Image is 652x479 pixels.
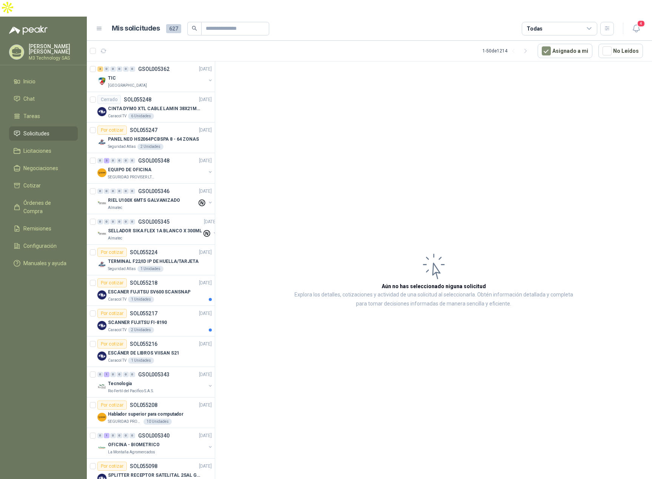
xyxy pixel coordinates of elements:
p: SELLADOR SIKA FLEX 1A BLANCO X 300ML [108,227,202,235]
img: Company Logo [97,290,106,299]
p: RIEL U100X 6MTS GALVANIZADO [108,197,180,204]
a: Por cotizarSOL055216[DATE] Company LogoESCÁNER DE LIBROS VIISAN S21Caracol TV1 Unidades [87,336,215,367]
div: 0 [117,372,122,377]
p: SEGURIDAD PROVISER LTDA [108,419,142,425]
p: Seguridad Atlas [108,266,136,272]
div: 0 [104,189,109,194]
div: 1 [104,433,109,438]
a: Por cotizarSOL055224[DATE] Company LogoTERMINAL F22/ID IP DE HUELLA/TARJETASeguridad Atlas1 Unidades [87,245,215,275]
h1: Mis solicitudes [112,23,160,34]
div: 0 [104,219,109,224]
span: Remisiones [23,224,51,233]
a: Negociaciones [9,161,78,175]
p: SOL055208 [130,402,157,408]
p: Almatec [108,205,122,211]
div: 0 [110,189,116,194]
span: 627 [166,24,181,33]
span: Solicitudes [23,129,49,138]
a: Chat [9,92,78,106]
h3: Aún no has seleccionado niguna solicitud [382,282,486,290]
p: [DATE] [199,249,212,256]
img: Company Logo [97,321,106,330]
p: [DATE] [199,157,212,164]
a: 0 1 0 0 0 0 GSOL005343[DATE] Company LogoTecnologiaRio Fertil del Pacífico S.A.S. [97,370,213,394]
img: Company Logo [97,138,106,147]
div: 0 [104,66,109,72]
p: [DATE] [199,96,212,103]
p: SEGURIDAD PROVISER LTDA [108,174,156,180]
a: 0 3 0 0 0 0 GSOL005348[DATE] Company LogoEQUIPO DE OFICINASEGURIDAD PROVISER LTDA [97,156,213,180]
span: Chat [23,95,35,103]
span: Manuales y ayuda [23,259,66,267]
p: Caracol TV [108,358,126,364]
img: Company Logo [97,382,106,391]
p: Hablador superior para computador [108,411,183,418]
div: 0 [123,189,129,194]
p: [DATE] [199,66,212,73]
div: 0 [110,372,116,377]
a: Cotizar [9,178,78,193]
p: SOL055248 [124,97,151,102]
img: Company Logo [97,77,106,86]
div: 1 [104,372,109,377]
a: 0 0 0 0 0 0 GSOL005346[DATE] Company LogoRIEL U100X 6MTS GALVANIZADOAlmatec [97,187,213,211]
div: 2 Unidades [128,327,154,333]
div: 0 [123,219,129,224]
img: Company Logo [97,229,106,238]
a: 0 0 0 0 0 0 GSOL005345[DATE] Company LogoSELLADOR SIKA FLEX 1A BLANCO X 300MLAlmatec [97,217,218,241]
p: Almatec [108,235,122,241]
p: SPLITTER RECEPTOR SATELITAL 2SAL GT-SP21 [108,472,202,479]
span: Negociaciones [23,164,58,172]
div: Por cotizar [97,248,127,257]
p: GSOL005348 [138,158,170,163]
p: [DATE] [204,218,217,226]
div: 2 Unidades [137,144,163,150]
div: 1 - 50 de 1214 [482,45,532,57]
div: 0 [123,372,129,377]
p: Caracol TV [108,113,126,119]
p: SCANNER FUJITSU FI-8190 [108,319,167,326]
button: 4 [629,22,643,35]
p: ESCÁNER DE LIBROS VIISAN S21 [108,350,179,357]
a: 0 1 0 0 0 0 GSOL005340[DATE] Company LogoOFICINA - BIOMETRICOLa Montaña Agromercados [97,431,213,455]
div: 0 [117,158,122,163]
div: 0 [97,433,103,438]
a: Por cotizarSOL055218[DATE] Company LogoESCANER FUJITSU SV600 SCANSNAPCaracol TV1 Unidades [87,275,215,306]
p: Caracol TV [108,296,126,302]
p: [DATE] [199,188,212,195]
p: [DATE] [199,463,212,470]
span: Cotizar [23,181,41,190]
p: SOL055217 [130,311,157,316]
a: Inicio [9,74,78,89]
p: [DATE] [199,371,212,378]
div: 0 [129,66,135,72]
div: Por cotizar [97,462,127,471]
p: OFICINA - BIOMETRICO [108,441,160,448]
div: 0 [129,219,135,224]
div: 1 Unidades [137,266,163,272]
p: SOL055216 [130,341,157,347]
img: Company Logo [97,199,106,208]
img: Logo peakr [9,26,48,35]
p: M3 Technology SAS [29,56,78,60]
div: 1 Unidades [128,358,154,364]
span: Licitaciones [23,147,51,155]
span: Tareas [23,112,40,120]
div: 0 [97,189,103,194]
div: 0 [97,158,103,163]
div: 0 [110,158,116,163]
span: Inicio [23,77,35,86]
p: GSOL005340 [138,433,170,438]
div: Por cotizar [97,401,127,410]
p: [DATE] [199,402,212,409]
p: [DATE] [199,127,212,134]
p: [DATE] [199,341,212,348]
p: La Montaña Agromercados [108,449,155,455]
p: Caracol TV [108,327,126,333]
p: SOL055098 [130,464,157,469]
div: 0 [123,433,129,438]
div: 0 [110,219,116,224]
div: 0 [110,433,116,438]
div: 6 Unidades [128,113,154,119]
a: Manuales y ayuda [9,256,78,270]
